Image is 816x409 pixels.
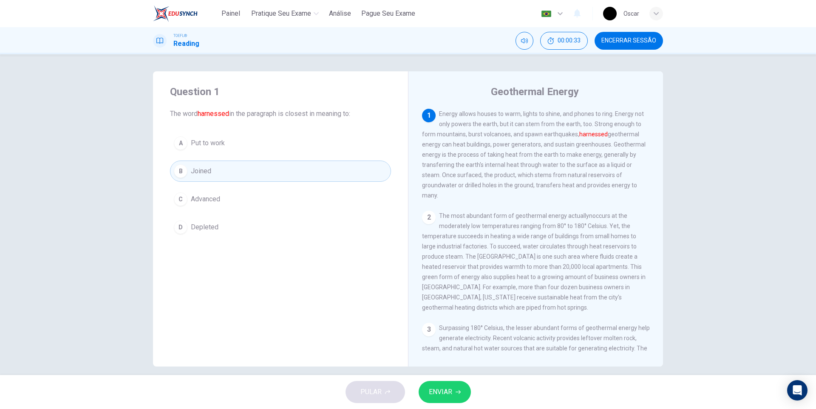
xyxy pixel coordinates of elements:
[153,5,198,22] img: EduSynch logo
[217,6,244,21] button: Painel
[558,37,581,44] span: 00:00:33
[221,8,240,19] span: Painel
[153,5,217,22] a: EduSynch logo
[191,138,225,148] span: Put to work
[326,6,354,21] button: Análise
[174,220,187,234] div: D
[422,110,646,199] span: Energy allows houses to warm, lights to shine, and phones to ring. Energy not only powers the ear...
[595,32,663,50] button: Encerrar Sessão
[170,133,391,154] button: APut to work
[191,194,220,204] span: Advanced
[422,212,646,311] span: The most abundant form of geothermal energy actuallynoccurs at the moderately low temperatures ra...
[191,222,218,232] span: Depleted
[540,32,588,50] button: 00:00:33
[191,166,211,176] span: Joined
[422,323,436,336] div: 3
[251,8,311,19] span: Pratique seu exame
[329,8,351,19] span: Análise
[174,192,187,206] div: C
[170,189,391,210] button: CAdvanced
[422,211,436,224] div: 2
[579,131,608,138] font: harnessed
[173,39,199,49] h1: Reading
[603,7,617,20] img: Profile picture
[601,37,656,44] span: Encerrar Sessão
[491,85,579,99] h4: Geothermal Energy
[170,161,391,182] button: BJoined
[173,33,187,39] span: TOEFL®
[170,217,391,238] button: DDepleted
[358,6,419,21] button: Pague Seu Exame
[541,11,552,17] img: pt
[623,8,639,19] div: Oscar
[174,164,187,178] div: B
[429,386,452,398] span: ENVIAR
[516,32,533,50] div: Silenciar
[170,109,391,119] span: The word in the paragraph is closest in meaning to:
[248,6,322,21] button: Pratique seu exame
[198,110,229,118] font: harnessed
[170,85,391,99] h4: Question 1
[540,32,588,50] div: Esconder
[361,8,415,19] span: Pague Seu Exame
[174,136,187,150] div: A
[422,109,436,122] div: 1
[419,381,471,403] button: ENVIAR
[787,380,807,401] div: Open Intercom Messenger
